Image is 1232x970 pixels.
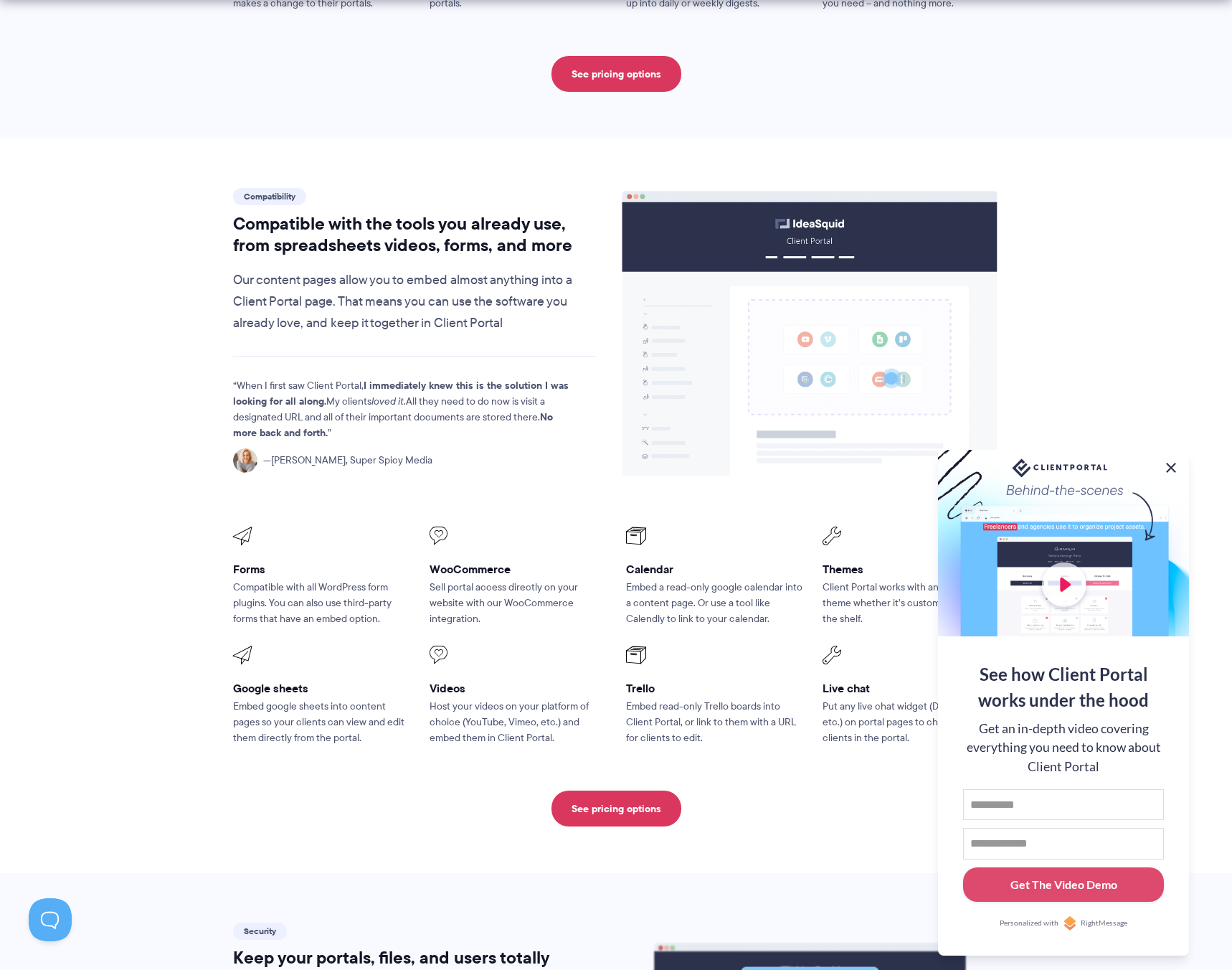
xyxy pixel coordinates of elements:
[1063,916,1077,931] img: Personalized with RightMessage
[823,699,999,746] p: Put any live chat widget (Drift, Intercom, etc.) on portal pages to chat with your clients in the...
[233,580,409,627] p: Compatible with all WordPress form plugins. You can also use third-party forms that have an embed...
[963,720,1164,776] div: Get an in-depth video covering everything you need to know about Client Portal
[430,562,606,577] h3: WooCommerce
[430,580,606,627] p: Sell portal access directly on your website with our WooCommerce integration.
[1000,918,1058,929] span: Personalized with
[263,453,432,468] span: [PERSON_NAME], Super Spicy Media
[963,867,1164,903] button: Get The Video Demo
[1081,918,1127,929] span: RightMessage
[233,923,287,940] span: Security
[626,562,802,577] h3: Calendar
[233,409,553,441] strong: No more back and forth.
[823,580,999,627] p: Client Portal works with any WordPress theme whether it’s custom built or off the shelf.
[430,681,606,696] h3: Videos
[233,562,409,577] h3: Forms
[371,394,406,408] em: loved it.
[430,699,606,746] p: Host your videos on your platform of choice (YouTube, Vimeo, etc.) and embed them in Client Portal.
[551,56,681,92] a: See pricing options
[963,661,1164,713] div: See how Client Portal works under the hood
[233,377,569,409] strong: I immediately knew this is the solution I was looking for all along.
[233,270,595,334] p: Our content pages allow you to embed almost anything into a Client Portal page. That means you ca...
[233,188,306,205] span: Compatibility
[626,681,802,696] h3: Trello
[233,213,595,256] h2: Compatible with the tools you already use, from spreadsheets videos, forms, and more
[233,378,570,441] p: When I first saw Client Portal, My clients All they need to do now is visit a designated URL and ...
[823,562,999,577] h3: Themes
[963,916,1164,931] a: Personalized withRightMessage
[1010,876,1117,893] div: Get The Video Demo
[233,681,409,696] h3: Google sheets
[823,681,999,696] h3: Live chat
[551,791,681,827] a: See pricing options
[626,699,802,746] p: Embed read-only Trello boards into Client Portal, or link to them with a URL for clients to edit.
[626,580,802,627] p: Embed a read-only google calendar into a content page. Or use a tool like Calendly to link to you...
[233,699,409,746] p: Embed google sheets into content pages so your clients can view and edit them directly from the p...
[29,898,72,941] iframe: Toggle Customer Support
